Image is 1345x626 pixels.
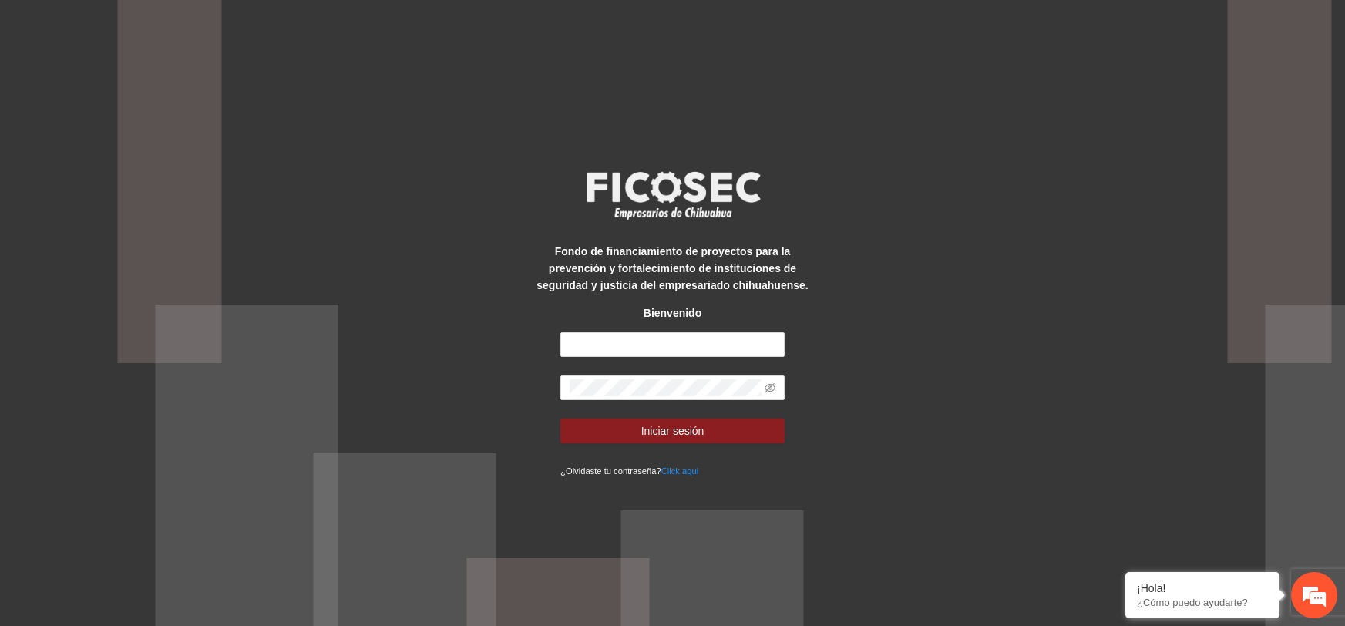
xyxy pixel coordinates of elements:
span: eye-invisible [765,382,775,393]
small: ¿Olvidaste tu contraseña? [560,466,698,476]
button: Iniciar sesión [560,419,785,443]
strong: Fondo de financiamiento de proyectos para la prevención y fortalecimiento de instituciones de seg... [536,245,808,291]
strong: Bienvenido [644,307,701,319]
a: Click aqui [661,466,699,476]
p: ¿Cómo puedo ayudarte? [1137,597,1268,608]
div: ¡Hola! [1137,582,1268,594]
span: Iniciar sesión [641,422,704,439]
img: logo [577,167,769,224]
